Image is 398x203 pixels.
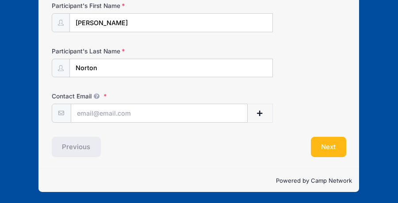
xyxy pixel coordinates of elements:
[52,47,150,56] label: Participant's Last Name
[69,13,273,32] input: Participant's First Name
[231,108,241,118] keeper-lock: Open Keeper Popup
[52,1,150,10] label: Participant's First Name
[69,59,273,78] input: Participant's Last Name
[52,92,150,101] label: Contact Email
[256,63,266,73] keeper-lock: Open Keeper Popup
[71,104,248,123] input: email@email.com
[46,177,352,185] p: Powered by Camp Network
[311,137,347,157] button: Next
